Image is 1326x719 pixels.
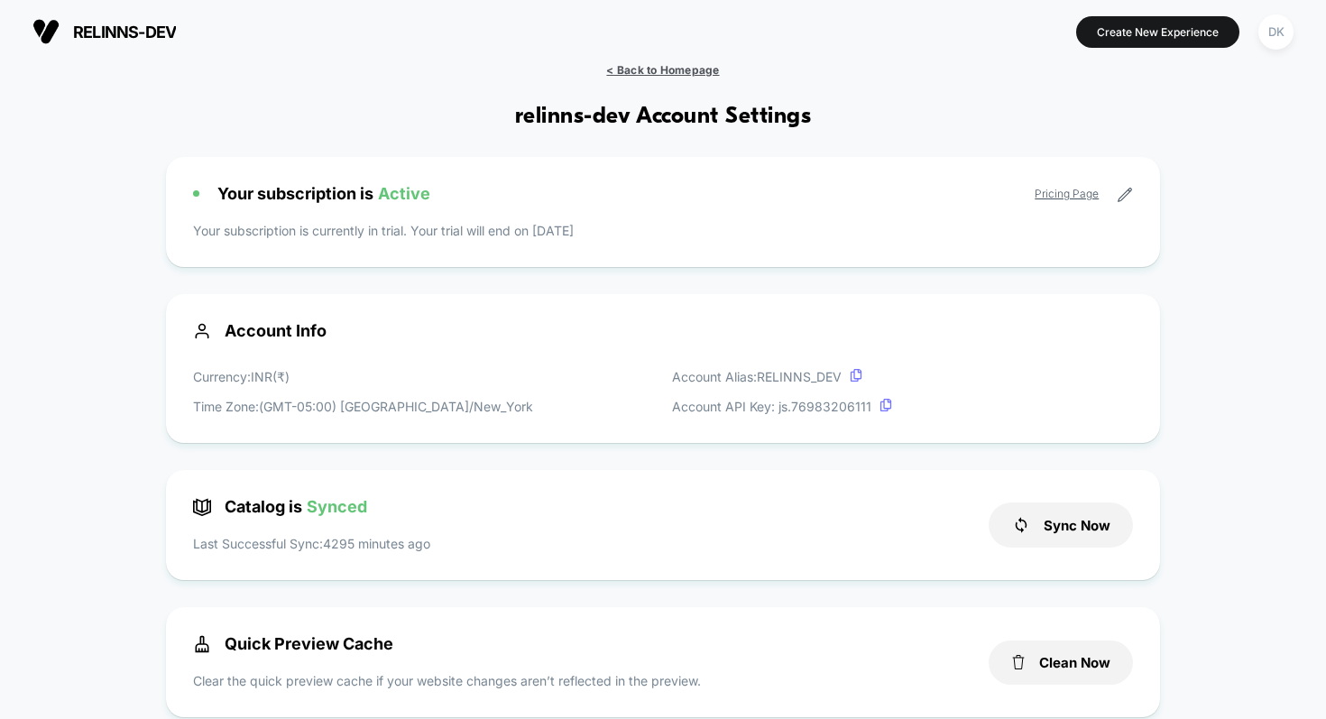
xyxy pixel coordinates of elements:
button: Sync Now [989,502,1133,548]
p: Account API Key: js. 76983206111 [672,397,892,416]
span: Synced [307,497,367,516]
div: DK [1258,14,1294,50]
span: Your subscription is [217,184,430,203]
span: relinns-dev [73,23,176,41]
p: Currency: INR ( ₹ ) [193,367,533,386]
a: Pricing Page [1035,187,1099,200]
p: Last Successful Sync: 4295 minutes ago [193,534,430,553]
img: Visually logo [32,18,60,45]
button: Create New Experience [1076,16,1239,48]
button: DK [1253,14,1299,51]
span: Catalog is [193,497,367,516]
p: Account Alias: RELINNS_DEV [672,367,892,386]
p: Time Zone: (GMT-05:00) [GEOGRAPHIC_DATA]/New_York [193,397,533,416]
span: Account Info [193,321,1134,340]
span: < Back to Homepage [606,63,719,77]
span: Quick Preview Cache [193,634,393,653]
p: Your subscription is currently in trial. Your trial will end on [DATE] [193,221,1134,240]
button: Clean Now [989,641,1133,685]
button: relinns-dev [27,17,181,46]
p: Clear the quick preview cache if your website changes aren’t reflected in the preview. [193,671,701,690]
span: Active [378,184,430,203]
h1: relinns-dev Account Settings [515,104,811,130]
